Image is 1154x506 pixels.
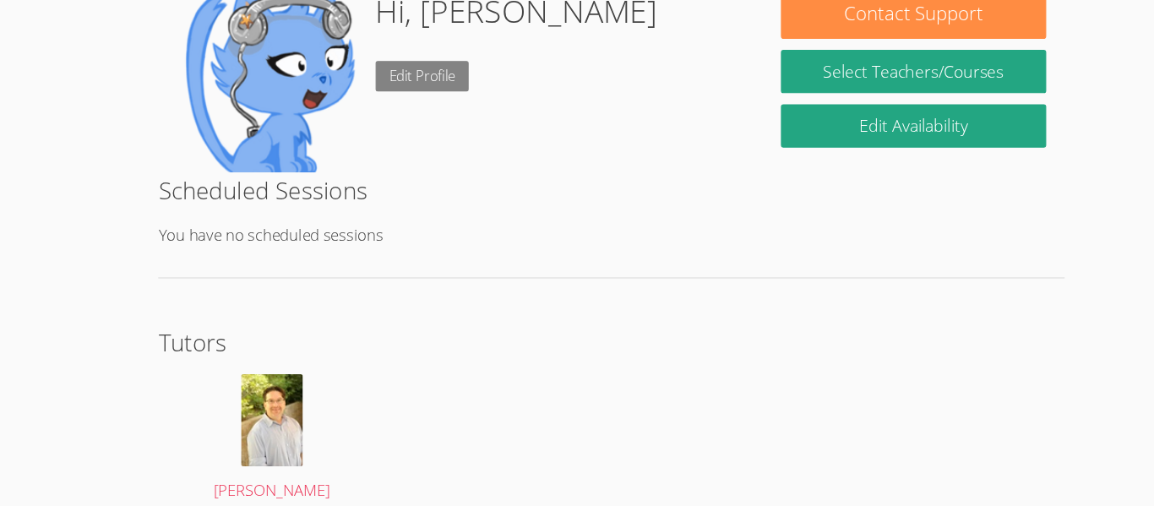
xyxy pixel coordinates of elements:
[178,9,347,178] img: default.png
[237,363,294,448] img: A3CA1222-9652-4E37-8365-81F76C1ED8B1.jpeg
[732,66,976,106] a: Select Teachers/Courses
[161,318,993,350] h2: Tutors
[361,76,447,104] a: Edit Profile
[161,178,993,210] h2: Scheduled Sessions
[361,9,619,52] h1: Hi, [PERSON_NAME]
[178,363,353,482] a: [PERSON_NAME]
[732,9,976,56] button: Contact Support
[732,116,976,155] a: Edit Availability
[161,224,993,248] p: You have no scheduled sessions
[212,460,318,479] span: [PERSON_NAME]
